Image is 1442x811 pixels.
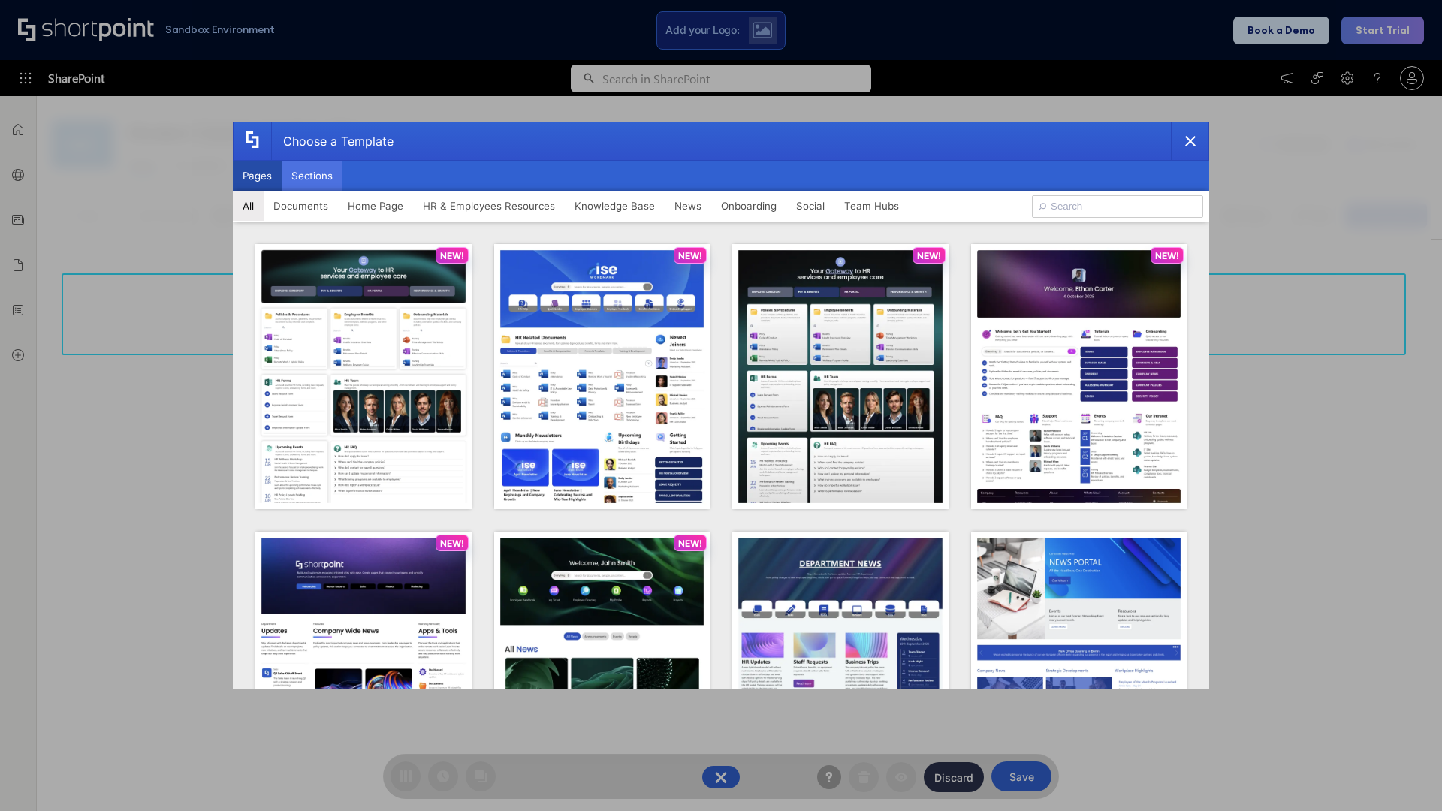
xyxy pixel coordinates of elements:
p: NEW! [917,250,941,261]
button: Sections [282,161,342,191]
p: NEW! [678,250,702,261]
p: NEW! [1155,250,1179,261]
button: Team Hubs [834,191,909,221]
button: Home Page [338,191,413,221]
button: HR & Employees Resources [413,191,565,221]
button: Documents [264,191,338,221]
iframe: Chat Widget [1367,739,1442,811]
input: Search [1032,195,1203,218]
p: NEW! [678,538,702,549]
p: NEW! [440,250,464,261]
button: Onboarding [711,191,786,221]
div: Choose a Template [271,122,394,160]
button: All [233,191,264,221]
button: Knowledge Base [565,191,665,221]
p: NEW! [440,538,464,549]
div: template selector [233,122,1209,689]
button: Social [786,191,834,221]
button: Pages [233,161,282,191]
button: News [665,191,711,221]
